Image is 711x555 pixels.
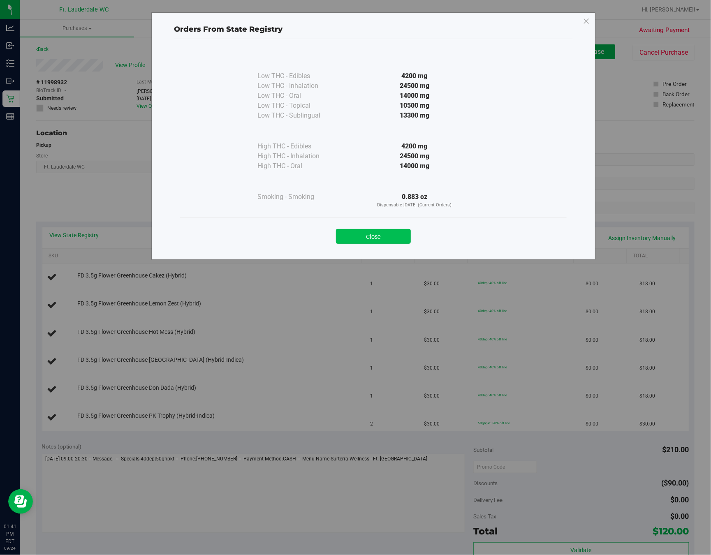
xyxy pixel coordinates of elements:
[257,161,340,171] div: High THC - Oral
[340,91,489,101] div: 14000 mg
[340,202,489,209] p: Dispensable [DATE] (Current Orders)
[257,111,340,120] div: Low THC - Sublingual
[257,71,340,81] div: Low THC - Edibles
[8,489,33,514] iframe: Resource center
[336,229,411,244] button: Close
[340,71,489,81] div: 4200 mg
[257,91,340,101] div: Low THC - Oral
[257,151,340,161] div: High THC - Inhalation
[340,151,489,161] div: 24500 mg
[257,101,340,111] div: Low THC - Topical
[340,161,489,171] div: 14000 mg
[340,111,489,120] div: 13300 mg
[257,81,340,91] div: Low THC - Inhalation
[340,101,489,111] div: 10500 mg
[174,25,283,34] span: Orders From State Registry
[340,192,489,209] div: 0.883 oz
[340,141,489,151] div: 4200 mg
[257,141,340,151] div: High THC - Edibles
[340,81,489,91] div: 24500 mg
[257,192,340,202] div: Smoking - Smoking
